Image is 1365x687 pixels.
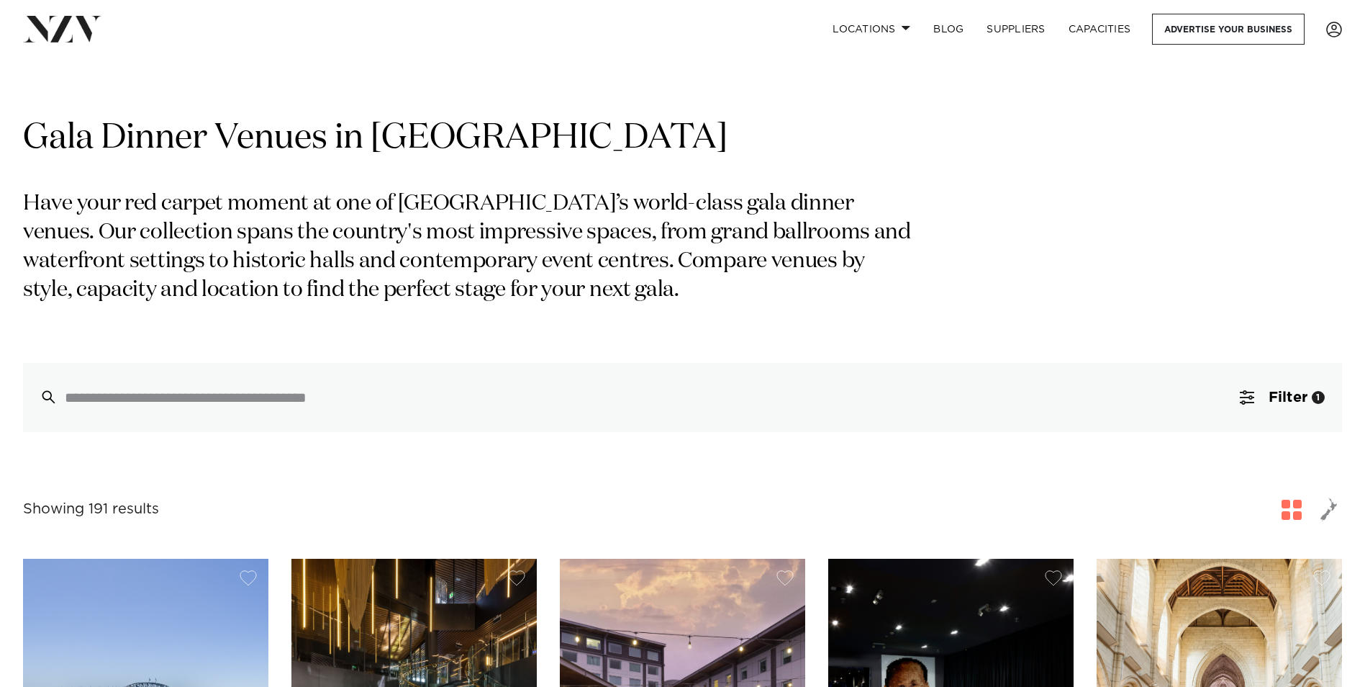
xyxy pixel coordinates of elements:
[1152,14,1305,45] a: Advertise your business
[821,14,922,45] a: Locations
[1223,363,1342,432] button: Filter1
[23,190,912,305] p: Have your red carpet moment at one of [GEOGRAPHIC_DATA]’s world-class gala dinner venues. Our col...
[975,14,1056,45] a: SUPPLIERS
[1269,390,1307,405] span: Filter
[1057,14,1143,45] a: Capacities
[23,116,1342,161] h1: Gala Dinner Venues in [GEOGRAPHIC_DATA]
[922,14,975,45] a: BLOG
[23,16,101,42] img: nzv-logo.png
[1312,391,1325,404] div: 1
[23,498,159,521] div: Showing 191 results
